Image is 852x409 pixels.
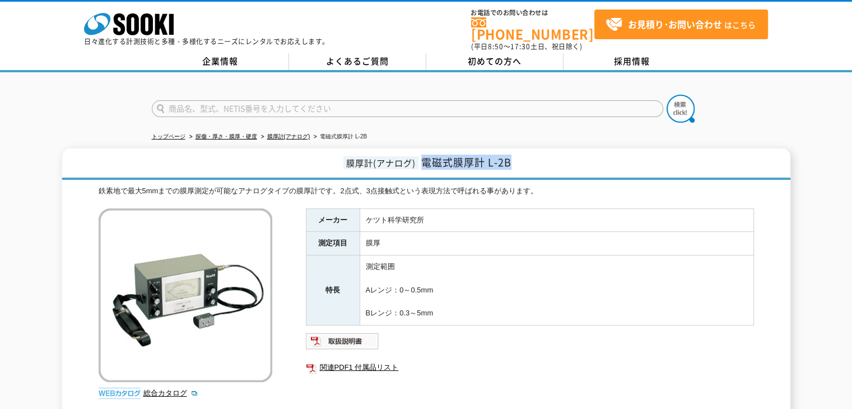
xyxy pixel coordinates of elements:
[84,38,329,45] p: 日々進化する計測技術と多種・多様化するニーズにレンタルでお応えします。
[606,16,756,33] span: はこちら
[471,41,582,52] span: (平日 ～ 土日、祝日除く)
[564,53,701,70] a: 採用情報
[360,208,753,232] td: ケツト科学研究所
[628,17,722,31] strong: お見積り･お問い合わせ
[306,255,360,326] th: 特長
[360,255,753,326] td: 測定範囲 Aレンジ：0～0.5mm Bレンジ：0.3～5mm
[667,95,695,123] img: btn_search.png
[306,208,360,232] th: メーカー
[306,232,360,255] th: 測定項目
[99,388,141,399] img: webカタログ
[471,10,594,16] span: お電話でのお問い合わせは
[594,10,768,39] a: お見積り･お問い合わせはこちら
[488,41,504,52] span: 8:50
[143,389,198,397] a: 総合カタログ
[306,340,379,348] a: 取扱説明書
[468,55,522,67] span: 初めての方へ
[99,185,754,197] div: 鉄素地で最大5mmまでの膜厚測定が可能なアナログタイプの膜厚計です。2点式、3点接触式という表現方法で呼ばれる事があります。
[289,53,426,70] a: よくあるご質問
[426,53,564,70] a: 初めての方へ
[267,133,310,140] a: 膜厚計(アナログ)
[306,332,379,350] img: 取扱説明書
[510,41,530,52] span: 17:30
[421,155,511,170] span: 電磁式膜厚計 L-2B
[195,133,257,140] a: 探傷・厚さ・膜厚・硬度
[152,133,185,140] a: トップページ
[152,53,289,70] a: 企業情報
[311,131,367,143] li: 電磁式膜厚計 L-2B
[343,156,418,169] span: 膜厚計(アナログ)
[360,232,753,255] td: 膜厚
[306,360,754,375] a: 関連PDF1 付属品リスト
[99,208,272,382] img: 電磁式膜厚計 L-2B
[471,17,594,40] a: [PHONE_NUMBER]
[152,100,663,117] input: 商品名、型式、NETIS番号を入力してください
